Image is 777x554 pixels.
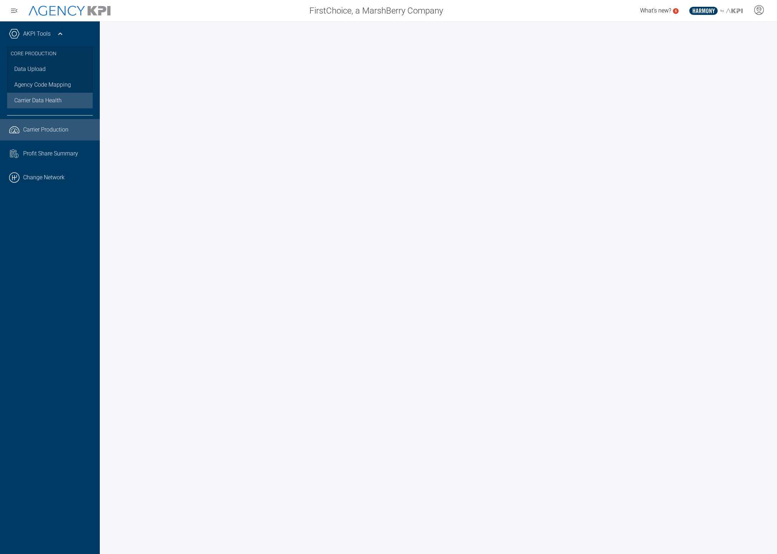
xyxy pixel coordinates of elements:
[309,4,443,17] span: FirstChoice, a MarshBerry Company
[23,149,78,158] span: Profit Share Summary
[675,9,677,13] text: 5
[29,6,110,16] img: AgencyKPI
[640,7,671,14] span: What's new?
[23,30,51,38] a: AKPI Tools
[673,8,679,14] a: 5
[23,125,68,134] span: Carrier Production
[7,61,93,77] a: Data Upload
[7,93,93,108] a: Carrier Data Health
[14,96,62,105] span: Carrier Data Health
[11,46,89,61] h3: Core Production
[7,77,93,93] a: Agency Code Mapping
